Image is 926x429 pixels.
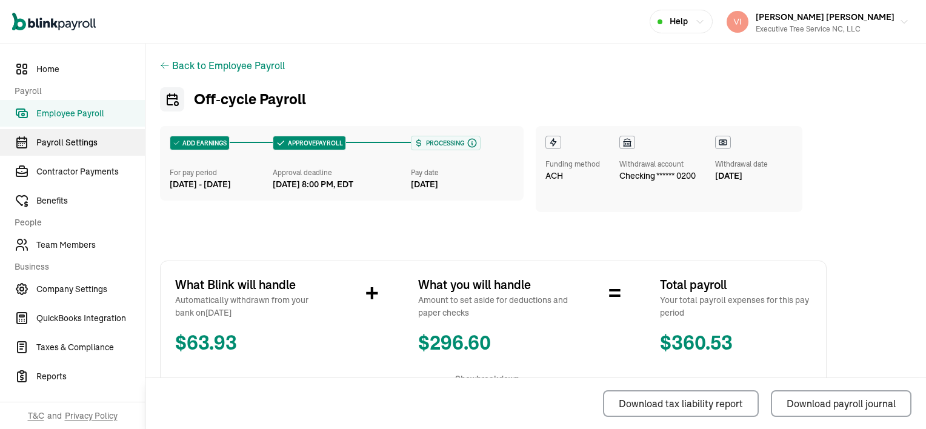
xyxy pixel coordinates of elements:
span: Payroll [15,85,138,98]
div: [DATE] [411,178,514,191]
span: + [365,276,379,312]
span: Show breakdown [455,373,519,385]
span: Payroll Settings [36,136,145,149]
nav: Global [12,4,96,39]
span: Team Members [36,239,145,251]
button: [PERSON_NAME] [PERSON_NAME]Executive Tree Service NC, LLC [722,7,914,37]
span: Automatically withdrawn from your bank on [DATE] [175,294,327,319]
div: Withdrawal date [715,159,768,170]
span: [PERSON_NAME] [PERSON_NAME] [756,12,894,22]
div: ADD EARNINGS [170,136,229,150]
span: Reports [36,370,145,383]
span: Company Settings [36,283,145,296]
span: $ 296.60 [418,329,570,358]
span: Total payroll [660,276,811,294]
div: Approval deadline [273,167,405,178]
span: Benefits [36,195,145,207]
span: Amount to set aside for deductions and paper checks [418,294,570,319]
div: [DATE] 8:00 PM, EDT [273,178,353,191]
div: Executive Tree Service NC, LLC [756,24,894,35]
button: Help [650,10,713,33]
div: [DATE] [715,170,768,182]
span: $ 63.93 [175,329,327,358]
div: [DATE] - [DATE] [170,178,273,191]
span: Help [670,15,688,28]
span: Employee Payroll [36,107,145,120]
span: What Blink will handle [175,276,327,294]
div: Pay date [411,167,514,178]
span: Processing [424,139,464,148]
span: APPROVE PAYROLL [285,139,343,148]
div: Download payroll journal [787,396,896,411]
span: Business [15,261,138,273]
span: Contractor Payments [36,165,145,178]
div: For pay period [170,167,273,178]
div: Funding method [545,159,600,170]
span: $ 360.53 [660,329,811,358]
div: Download tax liability report [619,396,743,411]
button: Back to Employee Payroll [172,58,285,73]
iframe: Chat Widget [865,371,926,429]
span: Home [36,63,145,76]
div: Withdrawal account [619,159,696,170]
button: Download payroll journal [771,390,911,417]
span: Taxes & Compliance [36,341,145,354]
span: T&C [28,410,44,422]
button: Download tax liability report [603,390,759,417]
span: QuickBooks Integration [36,312,145,325]
span: What you will handle [418,276,570,294]
span: People [15,216,138,229]
span: Privacy Policy [65,410,118,422]
span: = [608,276,621,312]
h1: Off‑cycle Payroll [160,87,827,111]
span: ACH [545,170,563,182]
span: Your total payroll expenses for this pay period [660,294,811,319]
